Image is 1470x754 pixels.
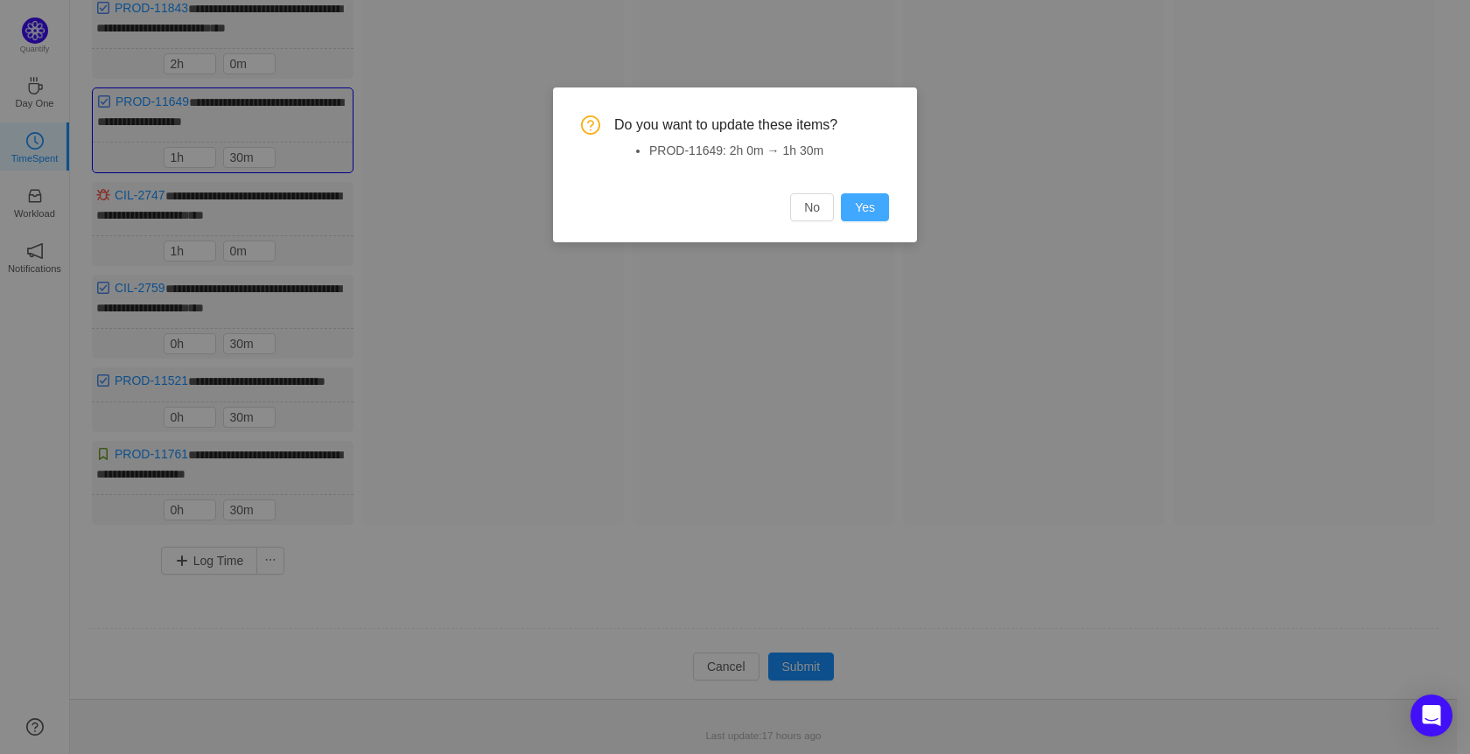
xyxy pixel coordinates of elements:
[790,193,834,221] button: No
[614,115,889,135] span: Do you want to update these items?
[841,193,889,221] button: Yes
[581,115,600,135] i: icon: question-circle
[1410,695,1452,737] div: Open Intercom Messenger
[649,142,889,160] li: PROD-11649: 2h 0m → 1h 30m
